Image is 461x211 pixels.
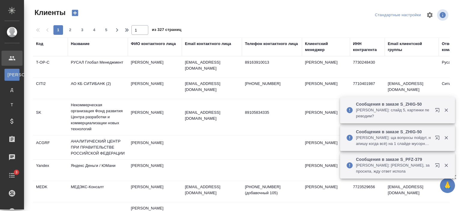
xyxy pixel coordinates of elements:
[71,41,89,47] div: Название
[302,78,350,99] td: [PERSON_NAME]
[302,160,350,181] td: [PERSON_NAME]
[245,110,299,116] p: 89105834335
[353,41,382,53] div: ИНН контрагента
[245,81,299,87] p: [PHONE_NUMBER]
[302,137,350,158] td: [PERSON_NAME]
[68,160,128,181] td: Яндекс Деньги / ЮМани
[65,27,75,33] span: 2
[68,135,128,159] td: АНАЛИТИЧЕСКИЙ ЦЕНТР ПРИ ПРАВИТЕЛЬСТВЕ РОССИЙСКОЙ ФЕДЕРАЦИИ
[431,159,446,174] button: Открыть в новой вкладке
[128,160,182,181] td: [PERSON_NAME]
[185,59,239,71] p: [EMAIL_ADDRESS][DOMAIN_NAME]
[302,56,350,77] td: [PERSON_NAME]
[12,169,21,175] span: 3
[440,135,452,140] button: Закрыть
[101,25,111,35] button: 5
[8,72,17,78] span: [PERSON_NAME]
[5,84,20,96] a: Д
[33,8,65,17] span: Клиенты
[33,137,68,158] td: ACGRF
[33,181,68,202] td: MEDK
[65,25,75,35] button: 2
[431,104,446,119] button: Открыть в новой вкладке
[33,107,68,128] td: SK
[2,168,23,183] a: 3
[388,41,436,53] div: Email клиентской группы
[385,78,439,99] td: [EMAIL_ADDRESS][DOMAIN_NAME]
[36,41,43,47] div: Код
[437,9,450,21] span: Посмотреть информацию
[245,41,298,47] div: Телефон контактного лица
[68,56,128,77] td: РУСАЛ Глобал Менеджмент
[350,56,385,77] td: 7730248430
[89,25,99,35] button: 4
[68,99,128,135] td: Некоммерческая организация Фонд развития Центра разработки и коммерциализации новых технологий
[356,129,431,135] p: Сообщения в заказе S_ZHIG-50
[101,27,111,33] span: 5
[431,132,446,146] button: Открыть в новой вкладке
[356,162,431,174] p: [PERSON_NAME]: [PERSON_NAME], запросила, жду ответ испола
[440,163,452,168] button: Закрыть
[77,27,87,33] span: 3
[245,59,299,65] p: 89163910013
[245,184,299,196] p: [PHONE_NUMBER] (добавочный 105)
[128,181,182,202] td: [PERSON_NAME]
[33,56,68,77] td: T-OP-C
[185,41,231,47] div: Email контактного лица
[350,78,385,99] td: 7710401987
[8,87,17,93] span: Д
[440,107,452,113] button: Закрыть
[128,107,182,128] td: [PERSON_NAME]
[8,102,17,108] span: Т
[128,78,182,99] td: [PERSON_NAME]
[5,99,20,111] a: Т
[356,156,431,162] p: Сообщения в заказе S_PFZ-379
[33,78,68,99] td: CITI2
[152,26,181,35] span: из 327 страниц
[373,11,423,20] div: split button
[305,41,347,53] div: Клиентский менеджер
[356,135,431,147] p: [PERSON_NAME]: ща вопросы пойдут, напишу когда всё) на 1 слайде мусорный текст убираем?
[33,160,68,181] td: Yandex
[356,101,431,107] p: Сообщения в заказе S_ZHIG-50
[356,107,431,119] p: [PERSON_NAME]: слайд 5, картинки переводим?
[128,56,182,77] td: [PERSON_NAME]
[185,110,239,122] p: [EMAIL_ADDRESS][DOMAIN_NAME]
[68,78,128,99] td: АО КБ СИТИБАНК (2)
[128,137,182,158] td: [PERSON_NAME]
[77,25,87,35] button: 3
[302,107,350,128] td: [PERSON_NAME]
[185,81,239,93] p: [EMAIL_ADDRESS][DOMAIN_NAME]
[5,69,20,81] a: [PERSON_NAME]
[68,8,82,18] button: Создать
[68,181,128,202] td: МЕДЭКС-Консалт
[131,41,176,47] div: ФИО контактного лица
[423,8,437,22] span: Настроить таблицу
[302,181,350,202] td: [PERSON_NAME]
[185,184,239,196] p: [EMAIL_ADDRESS][DOMAIN_NAME]
[89,27,99,33] span: 4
